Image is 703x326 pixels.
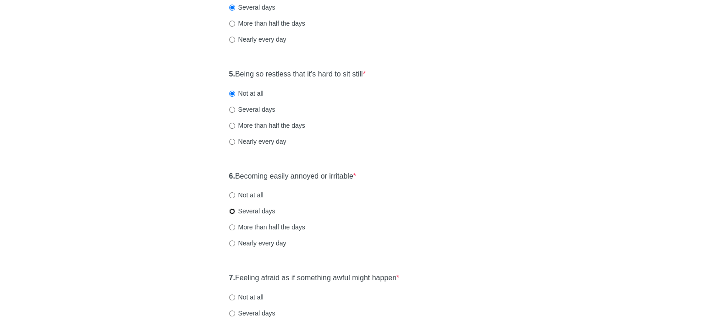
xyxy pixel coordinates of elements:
input: Not at all [229,91,235,97]
input: Several days [229,5,235,11]
label: Not at all [229,89,264,98]
label: Not at all [229,293,264,302]
label: Nearly every day [229,35,286,44]
input: More than half the days [229,21,235,27]
label: More than half the days [229,121,305,130]
input: Not at all [229,294,235,300]
input: More than half the days [229,224,235,230]
label: Being so restless that it's hard to sit still [229,69,366,80]
input: Several days [229,208,235,214]
input: Several days [229,310,235,316]
label: Nearly every day [229,137,286,146]
label: Several days [229,206,275,216]
label: Feeling afraid as if something awful might happen [229,273,400,283]
label: Nearly every day [229,239,286,248]
label: Several days [229,105,275,114]
label: Becoming easily annoyed or irritable [229,171,357,182]
label: Several days [229,3,275,12]
input: Nearly every day [229,139,235,145]
label: More than half the days [229,223,305,232]
strong: 6. [229,172,235,180]
strong: 5. [229,70,235,78]
input: Not at all [229,192,235,198]
strong: 7. [229,274,235,282]
label: Not at all [229,190,264,200]
input: Nearly every day [229,37,235,43]
input: Several days [229,107,235,113]
input: Nearly every day [229,240,235,246]
label: Several days [229,309,275,318]
label: More than half the days [229,19,305,28]
input: More than half the days [229,123,235,129]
